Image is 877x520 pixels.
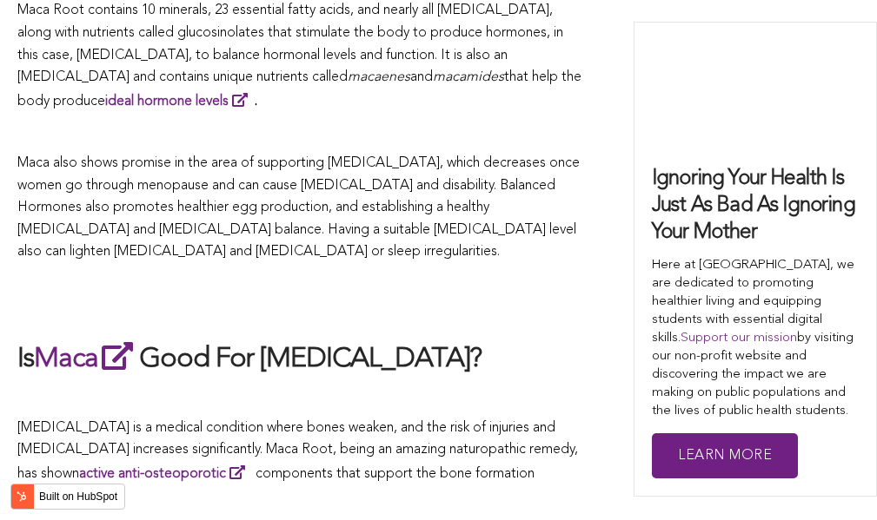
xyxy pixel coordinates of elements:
[17,3,563,84] span: Maca Root contains 10 minerals, 23 essential fatty acids, and nearly all [MEDICAL_DATA], along wi...
[652,433,798,479] a: Learn More
[79,467,252,481] a: active anti-osteoporotic
[105,95,255,109] a: ideal hormone levels
[17,156,580,259] span: Maca also shows promise in the area of supporting [MEDICAL_DATA], which decreases once women go t...
[17,339,582,378] h2: Is Good For [MEDICAL_DATA]?
[348,70,410,84] span: macaenes
[11,486,32,507] img: HubSpot sprocket logo
[10,484,125,510] button: Built on HubSpot
[105,95,257,109] strong: .
[433,70,504,84] span: macamides
[32,485,124,508] label: Built on HubSpot
[17,70,581,109] span: that help the body produce
[17,421,578,504] span: [MEDICAL_DATA] is a medical condition where bones weaken, and the risk of injuries and [MEDICAL_D...
[34,346,139,373] a: Maca
[410,70,433,84] span: and
[790,437,877,520] iframe: Chat Widget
